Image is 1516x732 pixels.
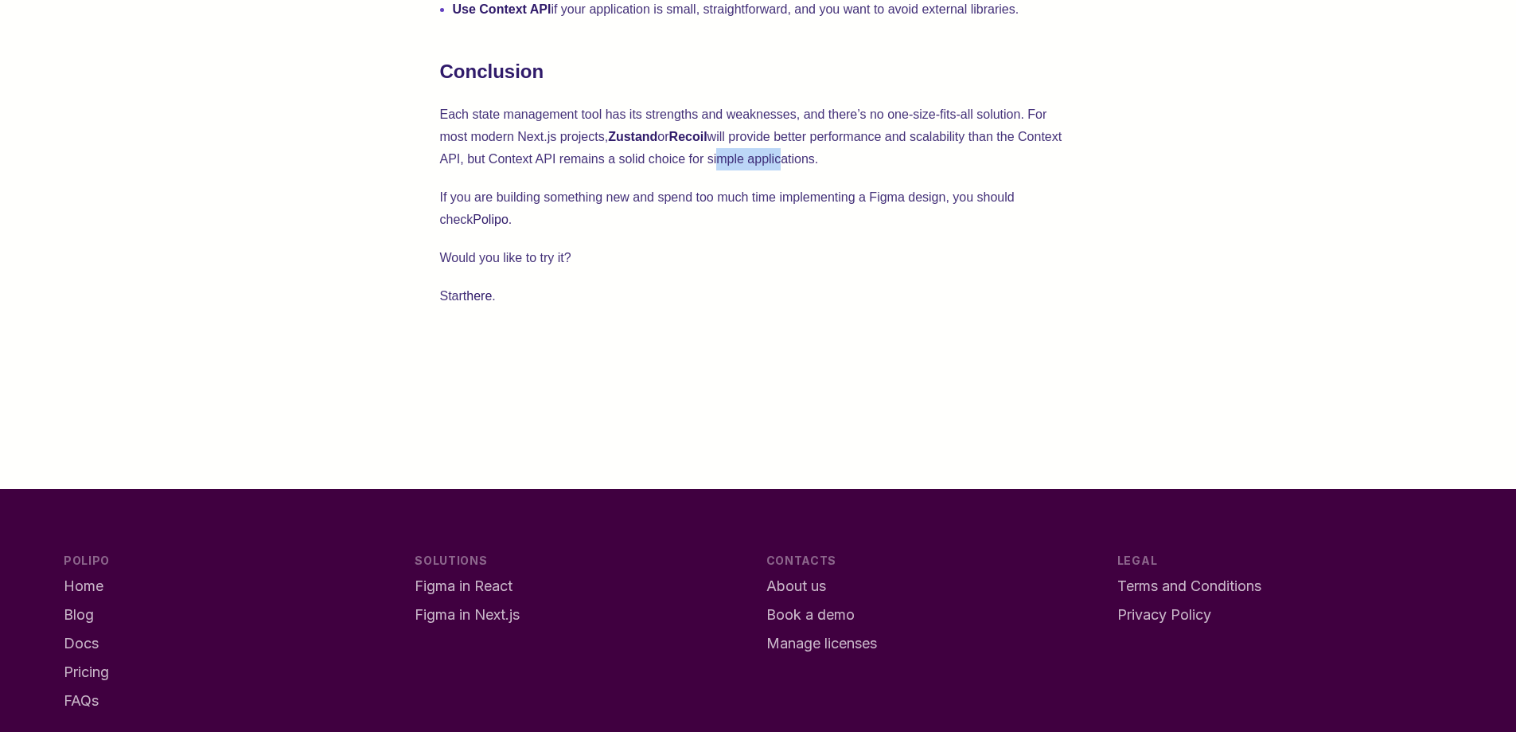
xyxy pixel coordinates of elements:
[1117,606,1211,623] span: Privacy Policy
[669,130,707,143] strong: Recoil
[440,285,1077,307] p: Start .
[766,575,1101,597] a: About us
[415,575,750,597] a: Figma in React
[766,635,877,652] span: Manage licenses
[64,606,94,623] span: Blog
[1117,554,1158,567] span: Legal
[415,606,520,623] span: Figma in Next.js
[64,554,110,567] span: Polipo
[1117,577,1261,594] span: Terms and Conditions
[440,247,1077,269] p: Would you like to try it?
[64,690,399,712] a: FAQs
[440,104,1077,170] p: Each state management tool has its strengths and weaknesses, and there’s no one-size-fits-all sol...
[440,61,544,82] strong: Conclusion
[64,635,99,652] span: Docs
[473,213,508,226] a: Polipo
[64,663,109,680] span: Pricing
[64,604,399,626] a: Blog
[64,632,399,655] a: Docs
[766,606,855,623] span: Book a demo
[766,554,837,567] span: Contacts
[415,554,487,567] span: Solutions
[415,577,512,594] span: Figma in React
[608,130,657,143] strong: Zustand
[766,632,1101,655] a: Manage licenses
[453,2,551,16] strong: Use Context API
[1117,575,1452,597] a: Terms and Conditions
[64,692,99,709] span: FAQs
[64,577,103,594] span: Home
[1117,604,1452,626] a: Privacy Policy
[466,289,492,303] a: here
[766,604,1101,626] a: Book a demo
[64,575,399,597] a: Home
[440,186,1077,231] p: If you are building something new and spend too much time implementing a Figma design, you should...
[64,661,399,683] a: Pricing
[766,577,826,594] span: About us
[415,604,750,626] a: Figma in Next.js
